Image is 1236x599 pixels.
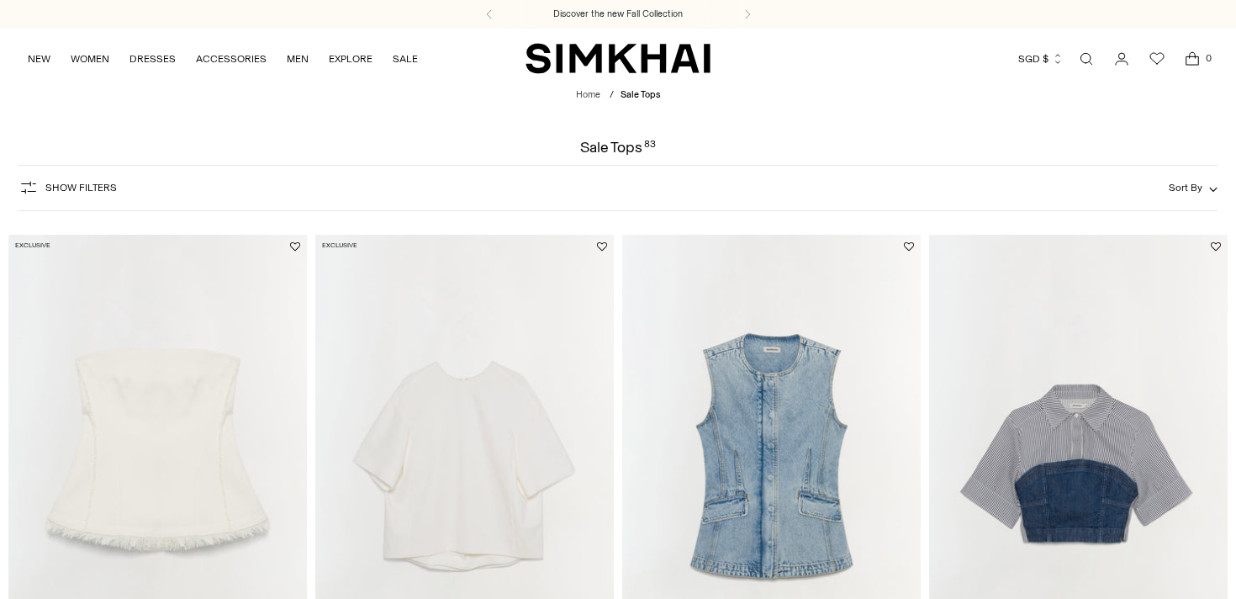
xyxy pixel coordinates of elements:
div: / [610,88,614,103]
button: Sort By [1169,178,1218,197]
a: NEW [28,40,50,77]
a: DRESSES [129,40,176,77]
a: ACCESSORIES [196,40,267,77]
button: SGD $ [1018,40,1064,77]
div: 83 [644,140,656,155]
span: Show Filters [45,182,117,193]
h1: Sale Tops [580,140,656,155]
nav: breadcrumbs [576,88,660,103]
a: SALE [393,40,418,77]
button: Add to Wishlist [1211,241,1221,252]
a: MEN [287,40,309,77]
a: Wishlist [1140,42,1174,76]
button: Show Filters [18,174,117,201]
a: SIMKHAI [526,42,710,75]
a: WOMEN [71,40,109,77]
a: EXPLORE [329,40,372,77]
a: Open cart modal [1175,42,1209,76]
span: 0 [1201,50,1216,66]
span: Sort By [1169,182,1202,193]
button: Add to Wishlist [904,241,914,252]
a: Home [576,89,600,100]
button: Add to Wishlist [290,241,300,252]
button: Add to Wishlist [597,241,607,252]
a: Go to the account page [1105,42,1138,76]
a: Discover the new Fall Collection [553,8,683,21]
a: Open search modal [1070,42,1103,76]
span: Sale Tops [621,89,660,100]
